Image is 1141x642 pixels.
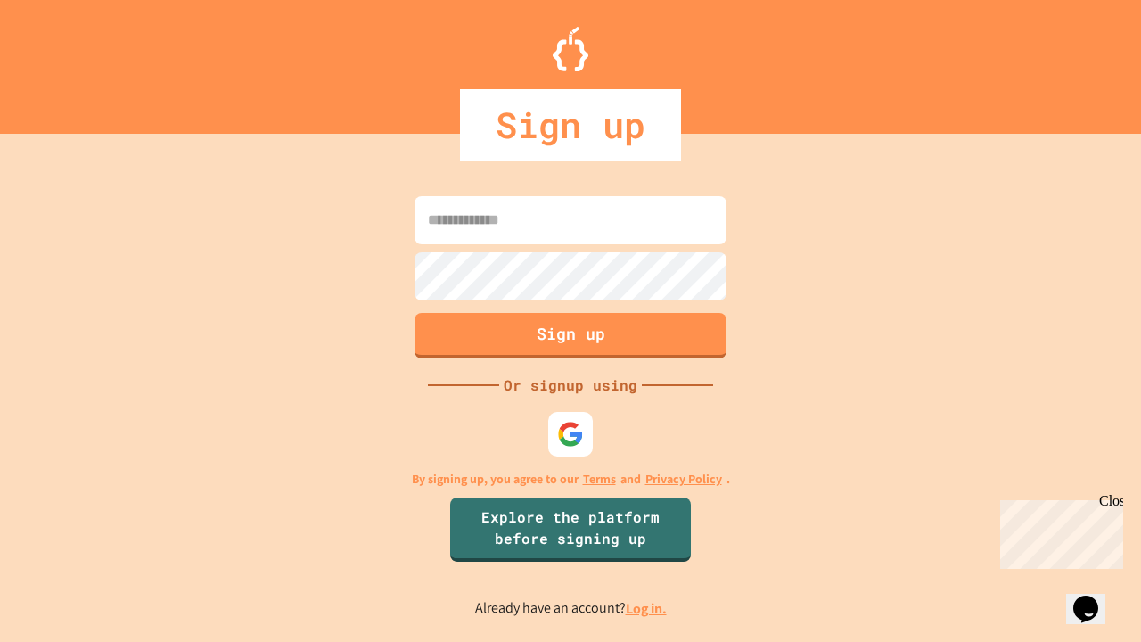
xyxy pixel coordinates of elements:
[583,470,616,489] a: Terms
[460,89,681,160] div: Sign up
[415,313,726,358] button: Sign up
[553,27,588,71] img: Logo.svg
[1066,571,1123,624] iframe: chat widget
[626,599,667,618] a: Log in.
[450,498,691,562] a: Explore the platform before signing up
[412,470,730,489] p: By signing up, you agree to our and .
[557,421,584,448] img: google-icon.svg
[7,7,123,113] div: Chat with us now!Close
[475,597,667,620] p: Already have an account?
[499,374,642,396] div: Or signup using
[993,493,1123,569] iframe: chat widget
[645,470,722,489] a: Privacy Policy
